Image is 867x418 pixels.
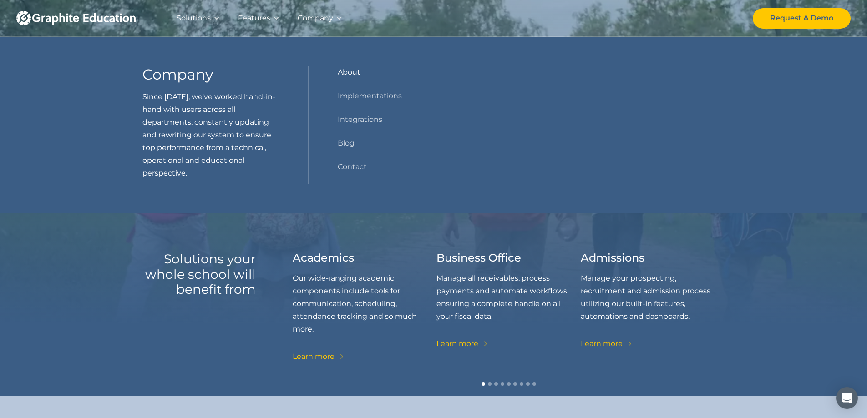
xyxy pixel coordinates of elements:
div: Learn more [581,337,623,350]
h3: Admissions [581,252,644,265]
div: Show slide 2 of 9 [488,382,492,386]
h3: Business Office [436,252,521,265]
a: Request A Demo [753,8,851,29]
div: Request A Demo [770,12,833,25]
div: 3 of 9 [581,252,725,363]
h3: Company [142,66,213,83]
div: 2 of 9 [436,252,581,363]
p: Manage your prospecting, recruitment and admission process utilizing our built-in features, autom... [581,272,725,323]
div: Show slide 6 of 9 [513,382,517,386]
p: Manage all receivables, process payments and automate workflows ensuring a complete handle on all... [436,272,581,323]
h3: Development [725,252,801,265]
div: Show slide 4 of 9 [501,382,504,386]
p: Our wide-ranging academic components include tools for communication, scheduling, attendance trac... [293,272,437,336]
div: Show slide 7 of 9 [520,382,523,386]
div: Show slide 1 of 9 [482,382,485,386]
a: Learn more [293,350,345,363]
div: 1 of 9 [293,252,437,363]
div: Learn more [293,350,335,363]
a: Contact [338,161,367,173]
div: Show slide 5 of 9 [507,382,511,386]
div: Show slide 8 of 9 [526,382,530,386]
div: Company [298,12,333,25]
div: Show slide 3 of 9 [494,382,498,386]
a: Blog [338,137,355,150]
p: Since [DATE], we've worked hand-in-hand with users across all departments, constantly updating an... [142,91,279,180]
div: carousel [293,252,725,396]
div: Features [238,12,270,25]
a: About [338,66,360,79]
a: Implementations [338,90,402,102]
div: Learn more [725,337,766,350]
a: Integrations [338,113,382,126]
div: Open Intercom Messenger [836,387,858,409]
div: Show slide 9 of 9 [532,382,536,386]
div: Solutions [177,12,211,25]
h2: Solutions your whole school will benefit from [142,252,256,297]
h3: Academics [293,252,354,265]
div: Learn more [436,337,478,350]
